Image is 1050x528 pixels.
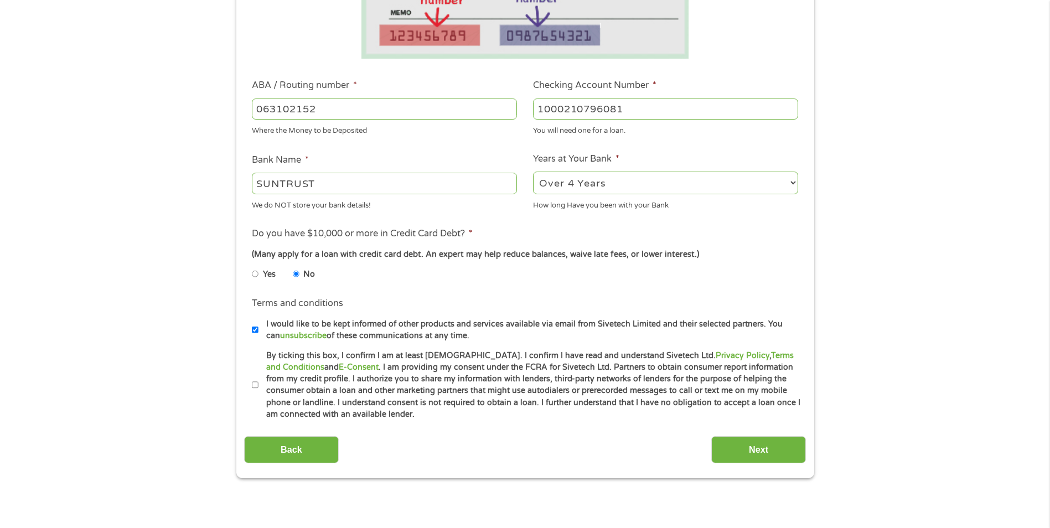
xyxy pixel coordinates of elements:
label: ABA / Routing number [252,80,357,91]
div: How long Have you been with your Bank [533,196,798,211]
a: E-Consent [339,363,379,372]
a: Privacy Policy [716,351,769,360]
label: Terms and conditions [252,298,343,309]
div: You will need one for a loan. [533,122,798,137]
div: We do NOT store your bank details! [252,196,517,211]
label: Checking Account Number [533,80,656,91]
label: Yes [263,268,276,281]
a: unsubscribe [280,331,327,340]
div: (Many apply for a loan with credit card debt. An expert may help reduce balances, waive late fees... [252,249,798,261]
label: By ticking this box, I confirm I am at least [DEMOGRAPHIC_DATA]. I confirm I have read and unders... [258,350,801,421]
label: Bank Name [252,154,309,166]
input: Next [711,436,806,463]
label: I would like to be kept informed of other products and services available via email from Sivetech... [258,318,801,342]
a: Terms and Conditions [266,351,794,372]
input: 263177916 [252,99,517,120]
label: Do you have $10,000 or more in Credit Card Debt? [252,228,473,240]
label: Years at Your Bank [533,153,619,165]
label: No [303,268,315,281]
input: Back [244,436,339,463]
input: 345634636 [533,99,798,120]
div: Where the Money to be Deposited [252,122,517,137]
